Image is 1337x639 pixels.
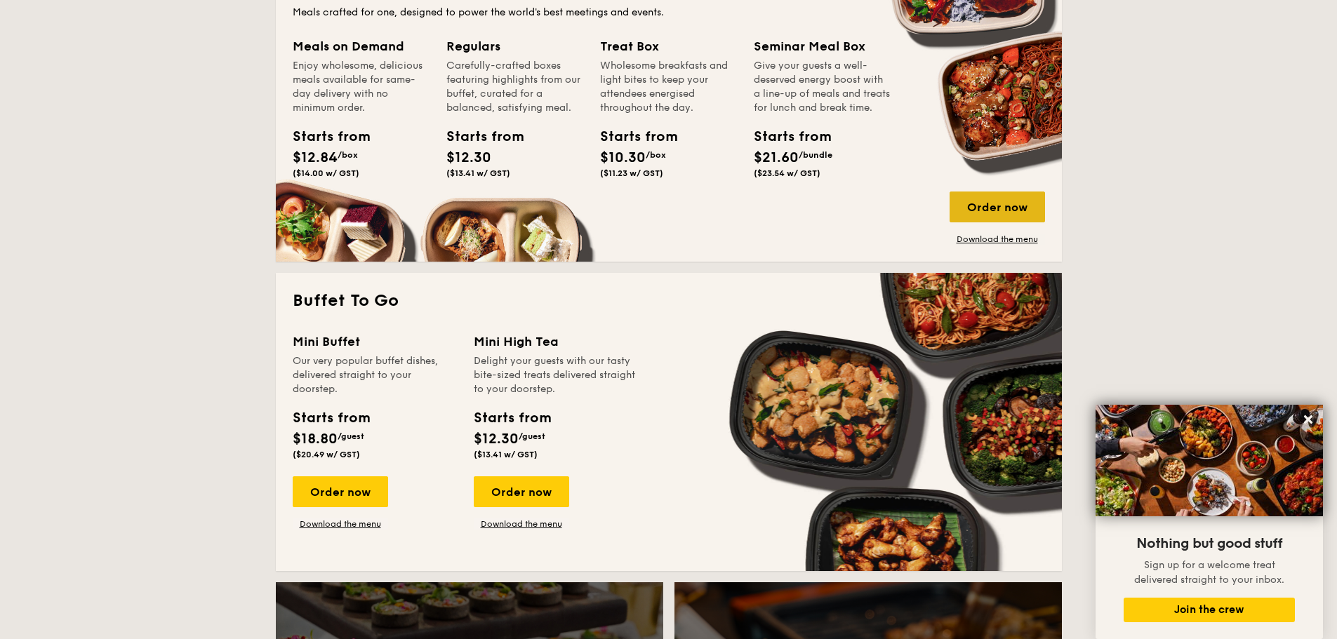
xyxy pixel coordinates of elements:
[754,126,817,147] div: Starts from
[1297,408,1319,431] button: Close
[1124,598,1295,622] button: Join the crew
[293,36,430,56] div: Meals on Demand
[293,290,1045,312] h2: Buffet To Go
[293,354,457,396] div: Our very popular buffet dishes, delivered straight to your doorstep.
[293,518,388,530] a: Download the menu
[293,408,369,429] div: Starts from
[754,149,799,166] span: $21.60
[950,191,1045,222] div: Order now
[799,150,832,160] span: /bundle
[600,126,663,147] div: Starts from
[293,476,388,507] div: Order now
[474,518,569,530] a: Download the menu
[1136,535,1282,552] span: Nothing but good stuff
[446,59,583,115] div: Carefully-crafted boxes featuring highlights from our buffet, curated for a balanced, satisfying ...
[293,332,457,351] div: Mini Buffet
[600,149,646,166] span: $10.30
[1134,559,1284,586] span: Sign up for a welcome treat delivered straight to your inbox.
[446,168,510,178] span: ($13.41 w/ GST)
[754,59,891,115] div: Give your guests a well-deserved energy boost with a line-up of meals and treats for lunch and br...
[600,59,737,115] div: Wholesome breakfasts and light bites to keep your attendees energised throughout the day.
[474,450,538,459] span: ($13.41 w/ GST)
[646,150,666,160] span: /box
[519,431,545,441] span: /guest
[474,408,550,429] div: Starts from
[338,431,364,441] span: /guest
[600,36,737,56] div: Treat Box
[474,431,519,448] span: $12.30
[293,59,430,115] div: Enjoy wholesome, delicious meals available for same-day delivery with no minimum order.
[474,354,638,396] div: Delight your guests with our tasty bite-sized treats delivered straight to your doorstep.
[338,150,358,160] span: /box
[293,126,356,147] div: Starts from
[293,450,360,459] span: ($20.49 w/ GST)
[474,332,638,351] div: Mini High Tea
[293,431,338,448] span: $18.80
[474,476,569,507] div: Order now
[293,6,1045,20] div: Meals crafted for one, designed to power the world's best meetings and events.
[950,234,1045,245] a: Download the menu
[600,168,663,178] span: ($11.23 w/ GST)
[1096,405,1323,516] img: DSC07876-Edit02-Large.jpeg
[446,36,583,56] div: Regulars
[446,149,491,166] span: $12.30
[293,168,359,178] span: ($14.00 w/ GST)
[446,126,510,147] div: Starts from
[754,168,820,178] span: ($23.54 w/ GST)
[754,36,891,56] div: Seminar Meal Box
[293,149,338,166] span: $12.84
